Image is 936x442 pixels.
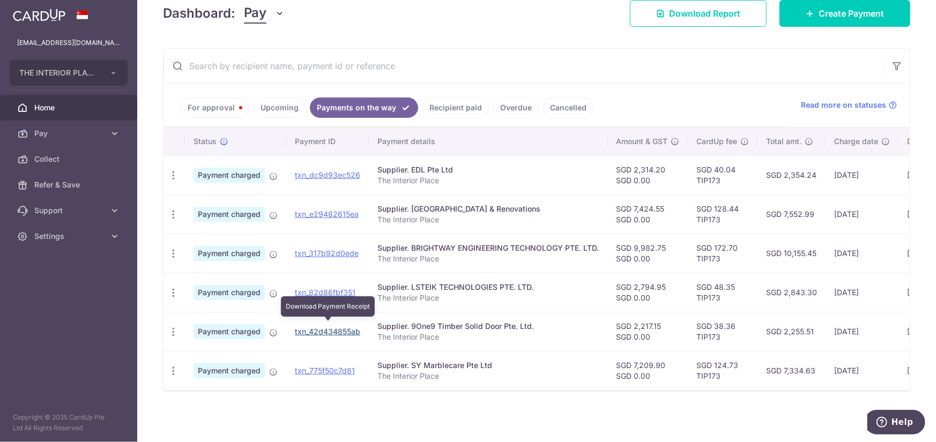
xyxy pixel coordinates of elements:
[377,293,599,303] p: The Interior Place
[688,312,757,351] td: SGD 38.36 TIP173
[757,194,826,234] td: SGD 7,552.99
[34,205,105,216] span: Support
[801,100,897,110] a: Read more on statuses
[422,98,489,118] a: Recipient paid
[194,324,265,339] span: Payment charged
[867,410,925,437] iframe: Opens a widget where you can find more information
[616,136,667,147] span: Amount & GST
[194,363,265,378] span: Payment charged
[34,154,105,164] span: Collect
[688,155,757,194] td: SGD 40.04 TIP173
[696,136,737,147] span: CardUp fee
[826,273,898,312] td: [DATE]
[377,214,599,225] p: The Interior Place
[834,136,878,147] span: Charge date
[377,371,599,381] p: The Interior Place
[194,136,217,147] span: Status
[801,100,886,110] span: Read more on statuses
[19,68,99,78] span: THE INTERIOR PLACE PTE. LTD.
[295,327,360,336] a: txn_42d434855ab
[244,3,285,24] button: Pay
[757,351,826,390] td: SGD 7,334.63
[377,164,599,175] div: Supplier. EDL Pte Ltd
[254,98,306,118] a: Upcoming
[377,332,599,342] p: The Interior Place
[607,351,688,390] td: SGD 7,209.90 SGD 0.00
[194,207,265,222] span: Payment charged
[369,128,607,155] th: Payment details
[607,273,688,312] td: SGD 2,794.95 SGD 0.00
[295,209,359,219] a: txn_e29482615ea
[377,321,599,332] div: Supplier. 9One9 Timber Solid Door Pte. Ltd.
[377,243,599,253] div: Supplier. BRIGHTWAY ENGINEERING TECHNOLOGY PTE. LTD.
[194,246,265,261] span: Payment charged
[377,253,599,264] p: The Interior Place
[766,136,801,147] span: Total amt.
[34,179,105,190] span: Refer & Save
[826,351,898,390] td: [DATE]
[194,168,265,183] span: Payment charged
[543,98,593,118] a: Cancelled
[757,155,826,194] td: SGD 2,354.24
[688,194,757,234] td: SGD 128.44 TIP173
[819,7,884,20] span: Create Payment
[13,9,65,21] img: CardUp
[164,49,884,83] input: Search by recipient name, payment id or reference
[295,170,360,179] a: txn_dc9d93ec526
[295,249,359,258] a: txn_317b92d0ede
[757,312,826,351] td: SGD 2,255.51
[757,234,826,273] td: SGD 10,155.45
[826,194,898,234] td: [DATE]
[244,3,266,24] span: Pay
[34,231,105,242] span: Settings
[377,360,599,371] div: Supplier. SY Marblecare Pte Ltd
[377,282,599,293] div: Supplier. LSTEIK TECHNOLOGIES PTE. LTD.
[607,312,688,351] td: SGD 2,217.15 SGD 0.00
[688,351,757,390] td: SGD 124.73 TIP173
[669,7,740,20] span: Download Report
[163,4,235,23] h4: Dashboard:
[34,102,105,113] span: Home
[281,296,375,317] div: Download Payment Receipt
[757,273,826,312] td: SGD 2,843.30
[377,175,599,186] p: The Interior Place
[826,312,898,351] td: [DATE]
[295,288,355,297] a: txn_82d86fbf351
[286,128,369,155] th: Payment ID
[688,234,757,273] td: SGD 172.70 TIP173
[17,38,120,48] p: [EMAIL_ADDRESS][DOMAIN_NAME]
[826,234,898,273] td: [DATE]
[688,273,757,312] td: SGD 48.35 TIP173
[607,194,688,234] td: SGD 7,424.55 SGD 0.00
[493,98,539,118] a: Overdue
[377,204,599,214] div: Supplier. [GEOGRAPHIC_DATA] & Renovations
[181,98,249,118] a: For approval
[826,155,898,194] td: [DATE]
[34,128,105,139] span: Pay
[295,366,355,375] a: txn_775f50c7d81
[194,285,265,300] span: Payment charged
[607,155,688,194] td: SGD 2,314.20 SGD 0.00
[310,98,418,118] a: Payments on the way
[10,60,128,86] button: THE INTERIOR PLACE PTE. LTD.
[607,234,688,273] td: SGD 9,982.75 SGD 0.00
